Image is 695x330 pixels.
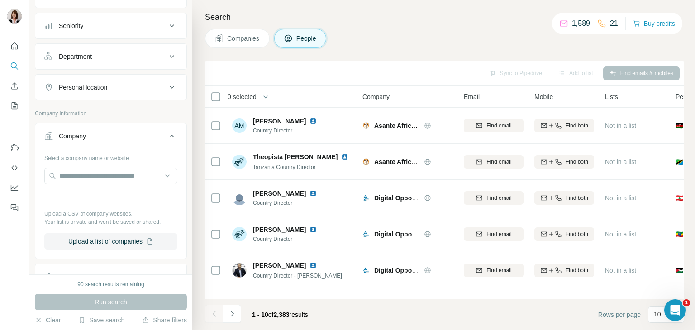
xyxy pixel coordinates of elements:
button: Quick start [7,38,22,54]
button: Navigate to next page [223,305,241,323]
button: Find both [534,264,594,277]
span: Tanzania Country Director [253,164,316,170]
span: Find email [486,158,511,166]
span: [PERSON_NAME] [253,189,306,198]
span: Email [464,92,480,101]
span: Find both [566,122,588,130]
h4: Search [205,11,684,24]
span: 2,383 [274,311,290,318]
span: 🇯🇴 [676,266,683,275]
button: Find email [464,227,524,241]
span: Company [362,92,390,101]
button: Share filters [142,316,187,325]
img: LinkedIn logo [309,262,317,269]
div: Seniority [59,21,83,30]
img: Avatar [232,155,247,169]
span: 🇰🇪 [676,121,683,130]
div: Department [59,52,92,61]
span: Digital Opportunity Trust [374,194,449,202]
img: LinkedIn logo [309,190,317,197]
button: My lists [7,98,22,114]
span: [PERSON_NAME] [253,225,306,234]
span: Country Director - [PERSON_NAME] [253,273,342,279]
div: AM [232,118,247,133]
span: of [268,311,274,318]
button: Search [7,58,22,74]
button: Find both [534,227,594,241]
button: Find both [534,191,594,205]
button: Use Surfe API [7,160,22,176]
img: Logo of Digital Opportunity Trust [362,194,370,202]
span: 🇹🇿 [676,157,683,166]
img: Logo of Asante Africa Foundation [362,158,370,165]
span: Country Director [253,235,328,243]
img: LinkedIn logo [309,298,317,306]
span: 🇱🇧 [676,193,683,203]
img: LinkedIn logo [309,118,317,125]
button: Find email [464,191,524,205]
img: LinkedIn logo [309,226,317,233]
button: Find email [464,264,524,277]
img: Avatar [232,227,247,241]
img: Logo of Digital Opportunity Trust [362,231,370,238]
span: [PERSON_NAME] [253,261,306,270]
span: Not in a list [605,267,636,274]
span: Find both [566,158,588,166]
p: 10 [654,310,661,319]
span: Companies [227,34,260,43]
button: Upload a list of companies [44,233,177,250]
span: Find email [486,194,511,202]
div: 90 search results remaining [77,280,144,288]
span: [PERSON_NAME] [253,297,306,306]
span: Not in a list [605,122,636,129]
span: Find both [566,266,588,274]
div: Company [59,132,86,141]
span: Lists [605,92,618,101]
span: [PERSON_NAME] [253,117,306,126]
img: Avatar [232,263,247,278]
iframe: Intercom live chat [664,299,686,321]
div: Select a company name or website [44,151,177,162]
span: 1 [683,299,690,306]
img: Logo of Digital Opportunity Trust [362,267,370,274]
p: Your list is private and won't be saved or shared. [44,218,177,226]
button: Find both [534,155,594,169]
span: Digital Opportunity Trust [374,267,449,274]
span: Find email [486,266,511,274]
span: People [296,34,317,43]
span: Find email [486,122,511,130]
img: LinkedIn logo [341,153,348,160]
button: Industry [35,266,186,288]
button: Find both [534,119,594,132]
img: Avatar [7,9,22,24]
button: Department [35,46,186,67]
p: 1,589 [572,18,590,29]
button: Find email [464,119,524,132]
p: 21 [610,18,618,29]
span: Country Director [253,127,328,135]
span: Not in a list [605,158,636,165]
span: Find both [566,194,588,202]
img: Avatar [232,191,247,205]
span: Find both [566,230,588,238]
img: Logo of Asante Africa Foundation [362,122,370,129]
button: Seniority [35,15,186,37]
button: Personal location [35,76,186,98]
button: Dashboard [7,179,22,196]
span: Theopista [PERSON_NAME] [253,152,338,161]
button: Company [35,125,186,151]
button: Enrich CSV [7,78,22,94]
button: Buy credits [633,17,675,30]
p: Upload a CSV of company websites. [44,210,177,218]
span: 0 selected [228,92,257,101]
span: Find email [486,230,511,238]
span: Not in a list [605,194,636,202]
div: Industry [59,272,81,281]
p: Company information [35,109,187,118]
button: Feedback [7,199,22,216]
span: 🇪🇹 [676,230,683,239]
img: Avatar [232,299,247,314]
span: results [252,311,308,318]
span: Asante Africa Foundation [374,122,451,129]
button: Clear [35,316,61,325]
